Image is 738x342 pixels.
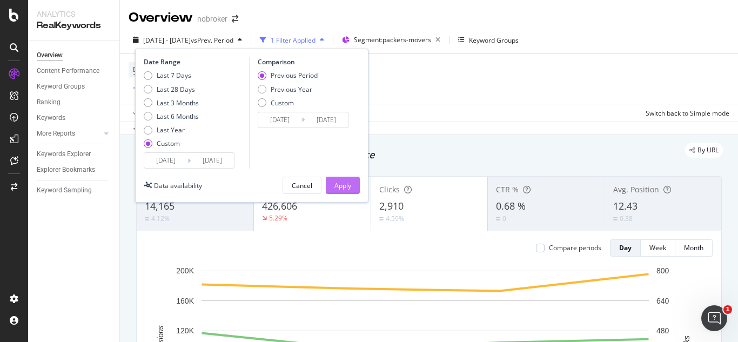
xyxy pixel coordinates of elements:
button: Day [610,239,641,257]
div: Last 3 Months [144,98,199,108]
a: Keyword Sampling [37,185,112,196]
span: 426,606 [262,199,297,212]
a: Ranking [37,97,112,108]
img: Equal [145,217,149,220]
div: Custom [157,139,180,148]
div: Previous Year [271,85,312,94]
div: legacy label [685,143,723,158]
div: Last Year [157,125,185,135]
input: Start Date [144,153,187,168]
div: Switch back to Simple mode [646,109,729,118]
button: Week [641,239,675,257]
span: CTR % [496,184,519,195]
div: Last 3 Months [157,98,199,108]
button: 1 Filter Applied [256,31,328,49]
div: 1 Filter Applied [271,36,316,45]
div: Last Year [144,125,199,135]
button: Segment:packers-movers [338,31,445,49]
div: 4.12% [151,214,170,223]
text: 200K [176,266,194,275]
span: Segment: packers-movers [354,35,431,44]
text: 800 [656,266,669,275]
div: Date Range [144,57,246,66]
div: Custom [271,98,294,108]
iframe: Intercom live chat [701,305,727,331]
div: Previous Period [271,71,318,80]
div: Last 7 Days [144,71,199,80]
img: Equal [496,217,500,220]
a: Content Performance [37,65,112,77]
span: Avg. Position [613,184,659,195]
div: Last 6 Months [157,112,199,121]
a: Overview [37,50,112,61]
div: Keywords [37,112,65,124]
div: RealKeywords [37,19,111,32]
span: [DATE] - [DATE] [143,36,191,45]
div: Last 6 Months [144,112,199,121]
button: Apply [326,177,360,194]
div: Overview [129,9,193,27]
div: Overview [37,50,63,61]
span: 0.68 % [496,199,526,212]
span: Device [133,65,153,74]
div: Keyword Groups [37,81,85,92]
span: Clicks [379,184,400,195]
img: Equal [613,217,618,220]
div: Compare periods [549,243,601,252]
div: Last 28 Days [157,85,195,94]
div: Cancel [292,181,312,190]
a: Keyword Groups [37,81,112,92]
div: Custom [258,98,318,108]
img: Equal [379,217,384,220]
div: Keyword Sampling [37,185,92,196]
div: Content Performance [37,65,99,77]
div: 0.38 [620,214,633,223]
input: End Date [191,153,234,168]
div: Custom [144,139,199,148]
button: Keyword Groups [454,31,523,49]
div: 5.29% [269,213,287,223]
div: More Reports [37,128,75,139]
a: Keywords Explorer [37,149,112,160]
div: 4.59% [386,214,404,223]
div: Last 28 Days [144,85,199,94]
input: End Date [305,112,348,128]
text: 480 [656,326,669,335]
button: Add Filter [129,82,172,95]
text: 160K [176,297,194,305]
button: [DATE] - [DATE]vsPrev. Period [129,31,246,49]
a: Explorer Bookmarks [37,164,112,176]
input: Start Date [258,112,301,128]
a: Keywords [37,112,112,124]
span: vs Prev. Period [191,36,233,45]
text: 120K [176,326,194,335]
button: Apply [129,104,160,122]
div: Analytics [37,9,111,19]
div: 0 [502,214,506,223]
span: 1 [723,305,732,314]
button: Switch back to Simple mode [641,104,729,122]
div: Explorer Bookmarks [37,164,95,176]
button: Cancel [283,177,321,194]
div: Previous Year [258,85,318,94]
span: By URL [697,147,719,153]
div: Keywords Explorer [37,149,91,160]
div: Day [619,243,632,252]
div: Apply [334,181,351,190]
div: Ranking [37,97,61,108]
a: More Reports [37,128,101,139]
div: Comparison [258,57,352,66]
div: Data availability [154,181,202,190]
div: Last 7 Days [157,71,191,80]
button: Month [675,239,713,257]
span: 14,165 [145,199,175,212]
span: 12.43 [613,199,638,212]
div: Week [649,243,666,252]
div: arrow-right-arrow-left [232,15,238,23]
div: Month [684,243,703,252]
div: Previous Period [258,71,318,80]
div: Keyword Groups [469,36,519,45]
div: nobroker [197,14,227,24]
text: 640 [656,297,669,305]
span: 2,910 [379,199,404,212]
